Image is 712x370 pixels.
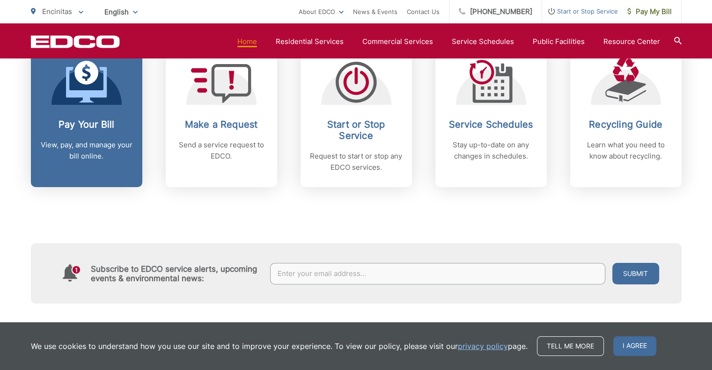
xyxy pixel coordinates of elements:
a: Contact Us [407,6,440,17]
a: Commercial Services [362,36,433,47]
a: Service Schedules Stay up-to-date on any changes in schedules. [435,44,547,187]
p: Request to start or stop any EDCO services. [310,151,403,173]
span: English [97,4,145,20]
a: Service Schedules [452,36,514,47]
a: Residential Services [276,36,344,47]
a: EDCD logo. Return to the homepage. [31,35,120,48]
p: Stay up-to-date on any changes in schedules. [445,139,537,162]
p: View, pay, and manage your bill online. [40,139,133,162]
h2: Start or Stop Service [310,119,403,141]
button: Submit [612,263,659,284]
a: Public Facilities [533,36,585,47]
h2: Service Schedules [445,119,537,130]
h4: Subscribe to EDCO service alerts, upcoming events & environmental news: [91,264,261,283]
span: I agree [613,336,656,356]
a: Home [237,36,257,47]
p: We use cookies to understand how you use our site and to improve your experience. To view our pol... [31,341,528,352]
a: Pay Your Bill View, pay, and manage your bill online. [31,44,142,187]
a: About EDCO [299,6,344,17]
p: Learn what you need to know about recycling. [580,139,672,162]
a: Make a Request Send a service request to EDCO. [166,44,277,187]
span: Pay My Bill [627,6,672,17]
a: Tell me more [537,336,604,356]
p: Send a service request to EDCO. [175,139,268,162]
input: Enter your email address... [270,263,605,284]
span: Encinitas [42,7,72,16]
a: privacy policy [458,341,508,352]
h2: Make a Request [175,119,268,130]
a: Resource Center [603,36,660,47]
h2: Pay Your Bill [40,119,133,130]
h2: Recycling Guide [580,119,672,130]
a: News & Events [353,6,397,17]
a: Recycling Guide Learn what you need to know about recycling. [570,44,682,187]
